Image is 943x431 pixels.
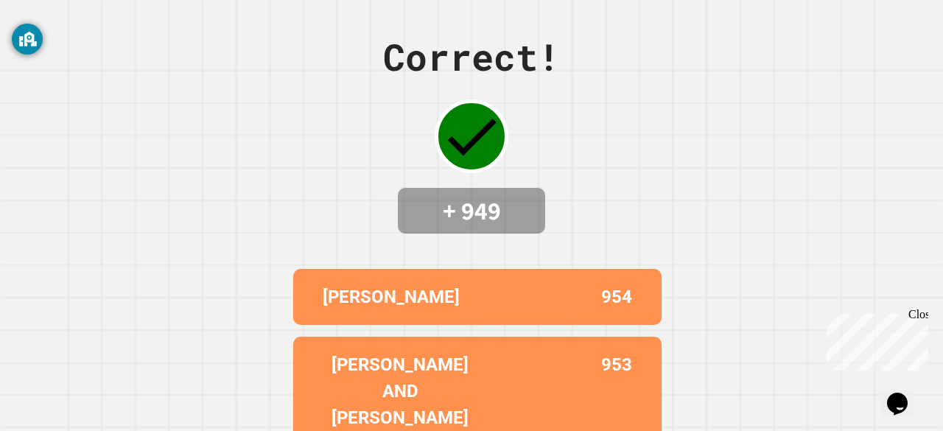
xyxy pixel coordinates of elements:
p: [PERSON_NAME] [323,284,460,310]
p: [PERSON_NAME] AND [PERSON_NAME] [323,351,477,431]
iframe: chat widget [881,372,928,416]
button: GoGuardian Privacy Information [12,24,43,55]
div: Chat with us now!Close [6,6,102,94]
div: Correct! [383,29,560,85]
iframe: chat widget [821,308,928,371]
p: 954 [601,284,632,310]
h4: + 949 [413,195,530,226]
p: 953 [601,351,632,431]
